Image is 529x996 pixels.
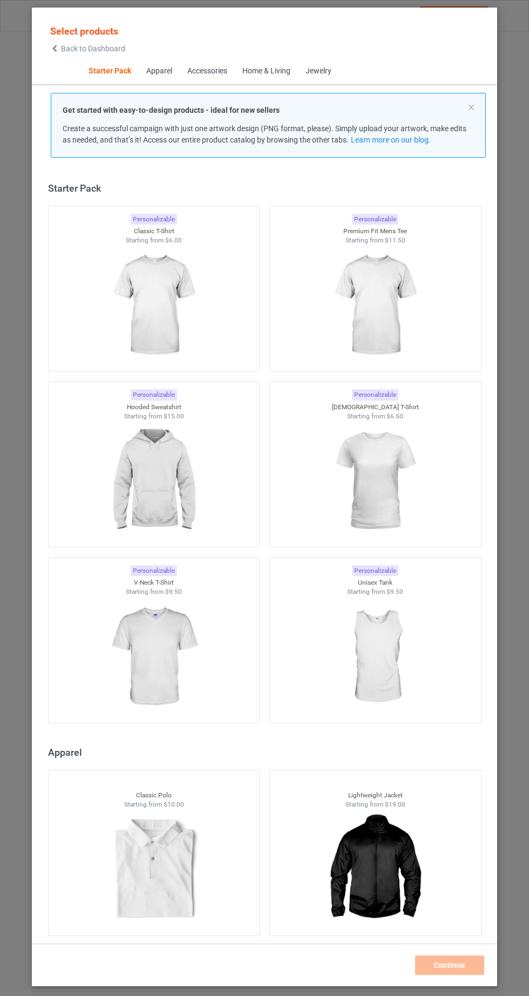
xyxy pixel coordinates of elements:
[327,809,423,930] img: regular.jpg
[270,578,481,587] div: Unisex Tank
[163,412,184,420] span: $15.00
[105,421,202,541] img: regular.jpg
[327,245,423,366] img: regular.jpg
[165,236,182,244] span: $6.00
[49,227,260,236] div: Classic T-Shirt
[270,412,481,421] div: Starting from
[327,597,423,717] img: regular.jpg
[49,236,260,245] div: Starting from
[270,587,481,597] div: Starting from
[270,236,481,245] div: Starting from
[163,801,184,808] span: $10.00
[165,588,182,595] span: $9.50
[385,801,405,808] span: $19.00
[386,588,403,595] span: $9.50
[350,135,430,144] a: Learn more on our blog.
[49,791,260,800] div: Classic Polo
[187,66,227,77] div: Accessories
[49,412,260,421] div: Starting from
[63,106,280,114] strong: Get started with easy-to-design products - ideal for new sellers
[63,124,466,144] span: Create a successful campaign with just one artwork design (PNG format, please). Simply upload you...
[242,66,290,77] div: Home & Living
[131,565,177,577] div: Personalizable
[385,236,405,244] span: $11.50
[352,565,398,577] div: Personalizable
[49,403,260,412] div: Hooded Sweatshirt
[146,66,172,77] div: Apparel
[270,800,481,809] div: Starting from
[386,412,403,420] span: $6.50
[49,587,260,597] div: Starting from
[50,25,118,37] span: Select products
[131,389,177,401] div: Personalizable
[80,58,138,84] span: Starter Pack
[61,44,125,53] span: Back to Dashboard
[270,403,481,412] div: [DEMOGRAPHIC_DATA] T-Shirt
[131,214,177,225] div: Personalizable
[270,227,481,236] div: Premium Fit Mens Tee
[49,800,260,809] div: Starting from
[48,746,486,758] div: Apparel
[327,421,423,541] img: regular.jpg
[305,66,331,77] div: Jewelry
[105,245,202,366] img: regular.jpg
[105,809,202,930] img: regular.jpg
[105,597,202,717] img: regular.jpg
[352,389,398,401] div: Personalizable
[49,578,260,587] div: V-Neck T-Shirt
[48,182,486,194] div: Starter Pack
[270,791,481,800] div: Lightweight Jacket
[352,214,398,225] div: Personalizable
